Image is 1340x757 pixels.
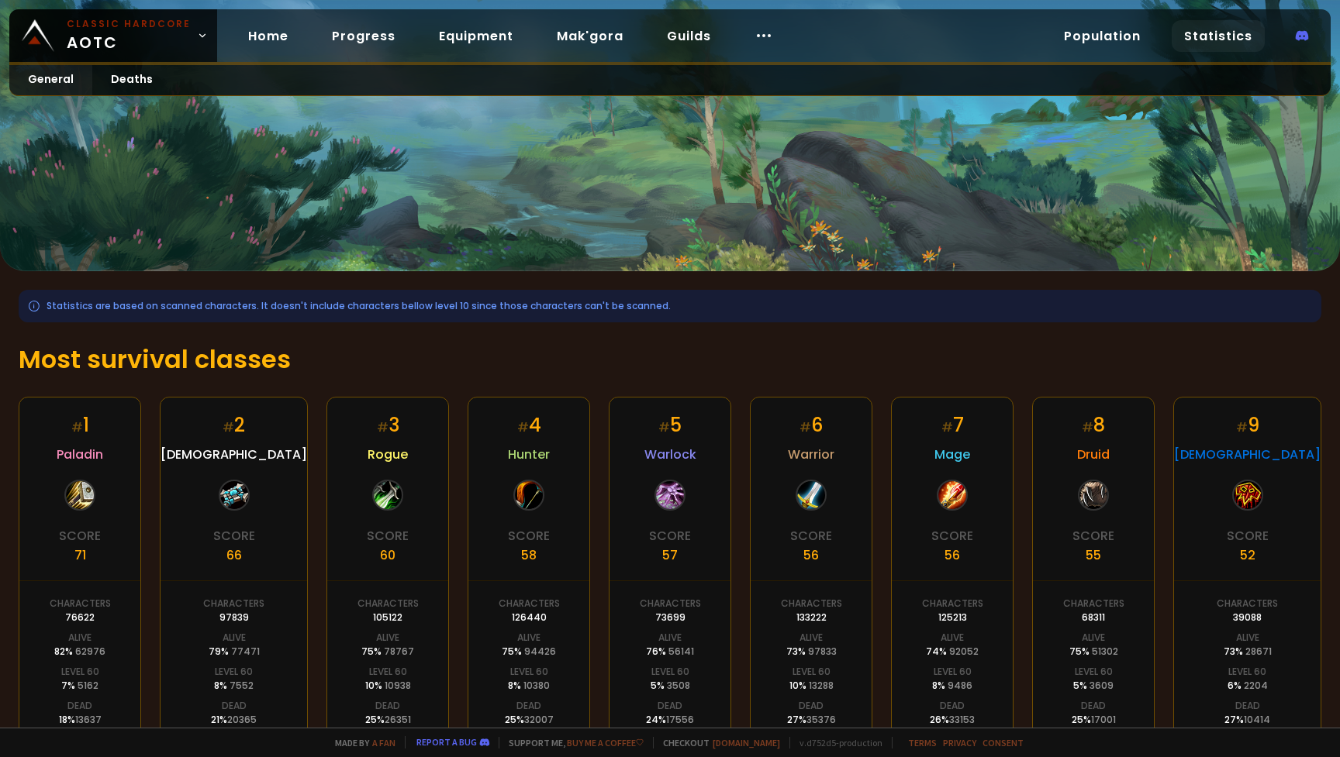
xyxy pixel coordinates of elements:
[1224,645,1272,659] div: 73 %
[941,418,953,436] small: #
[67,17,191,31] small: Classic Hardcore
[1224,713,1270,727] div: 27 %
[1172,20,1265,52] a: Statistics
[789,737,882,748] span: v. d752d5 - production
[786,645,837,659] div: 73 %
[1052,20,1153,52] a: Population
[223,411,245,439] div: 2
[65,611,95,625] div: 76622
[71,418,83,436] small: #
[796,611,827,625] div: 133222
[1073,679,1114,693] div: 5 %
[372,737,395,748] a: a fan
[385,679,411,692] span: 10938
[365,713,411,727] div: 25 %
[380,545,395,565] div: 60
[662,545,678,565] div: 57
[1072,713,1116,727] div: 25 %
[516,699,541,713] div: Dead
[1082,611,1105,625] div: 68311
[219,611,249,625] div: 97839
[1091,713,1116,726] span: 17001
[940,699,965,713] div: Dead
[793,665,831,679] div: Level 60
[651,665,689,679] div: Level 60
[54,645,105,659] div: 82 %
[713,737,780,748] a: [DOMAIN_NAME]
[1227,526,1269,545] div: Score
[653,737,780,748] span: Checkout
[78,679,98,692] span: 5162
[658,411,682,439] div: 5
[19,290,1321,322] div: Statistics are based on scanned characters. It doesn't include characters bellow level 10 since t...
[1228,679,1268,693] div: 6 %
[941,631,964,645] div: Alive
[1228,665,1266,679] div: Level 60
[223,418,234,436] small: #
[75,645,105,658] span: 62976
[1082,631,1105,645] div: Alive
[59,526,101,545] div: Score
[932,679,972,693] div: 8 %
[523,679,550,692] span: 10380
[943,737,976,748] a: Privacy
[9,9,217,62] a: Classic HardcoreAOTC
[945,545,960,565] div: 56
[1090,679,1114,692] span: 3609
[517,418,529,436] small: #
[790,526,832,545] div: Score
[319,20,408,52] a: Progress
[800,631,823,645] div: Alive
[61,679,98,693] div: 7 %
[668,645,694,658] span: 56141
[377,418,389,436] small: #
[938,611,967,625] div: 125213
[922,597,983,611] div: Characters
[222,699,247,713] div: Dead
[226,545,242,565] div: 66
[1082,411,1105,439] div: 8
[373,611,402,625] div: 105122
[213,526,255,545] div: Score
[655,611,686,625] div: 73699
[361,645,414,659] div: 75 %
[369,665,407,679] div: Level 60
[1072,526,1114,545] div: Score
[368,445,408,464] span: Rogue
[512,611,547,625] div: 126440
[376,631,399,645] div: Alive
[375,699,400,713] div: Dead
[377,411,399,439] div: 3
[799,699,824,713] div: Dead
[931,526,973,545] div: Score
[19,341,1321,378] h1: Most survival classes
[215,665,253,679] div: Level 60
[1217,597,1278,611] div: Characters
[649,526,691,545] div: Score
[74,545,86,565] div: 71
[646,713,694,727] div: 24 %
[640,597,701,611] div: Characters
[1236,411,1259,439] div: 9
[161,445,307,464] span: [DEMOGRAPHIC_DATA]
[71,411,89,439] div: 1
[505,713,554,727] div: 25 %
[517,631,540,645] div: Alive
[934,665,972,679] div: Level 60
[1240,545,1255,565] div: 52
[658,418,670,436] small: #
[941,411,964,439] div: 7
[800,418,811,436] small: #
[230,679,254,692] span: 7552
[9,65,92,95] a: General
[1075,665,1113,679] div: Level 60
[1236,631,1259,645] div: Alive
[567,737,644,748] a: Buy me a coffee
[1244,713,1270,726] span: 10414
[908,737,937,748] a: Terms
[385,713,411,726] span: 26351
[1235,699,1260,713] div: Dead
[365,679,411,693] div: 10 %
[789,679,834,693] div: 10 %
[654,20,724,52] a: Guilds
